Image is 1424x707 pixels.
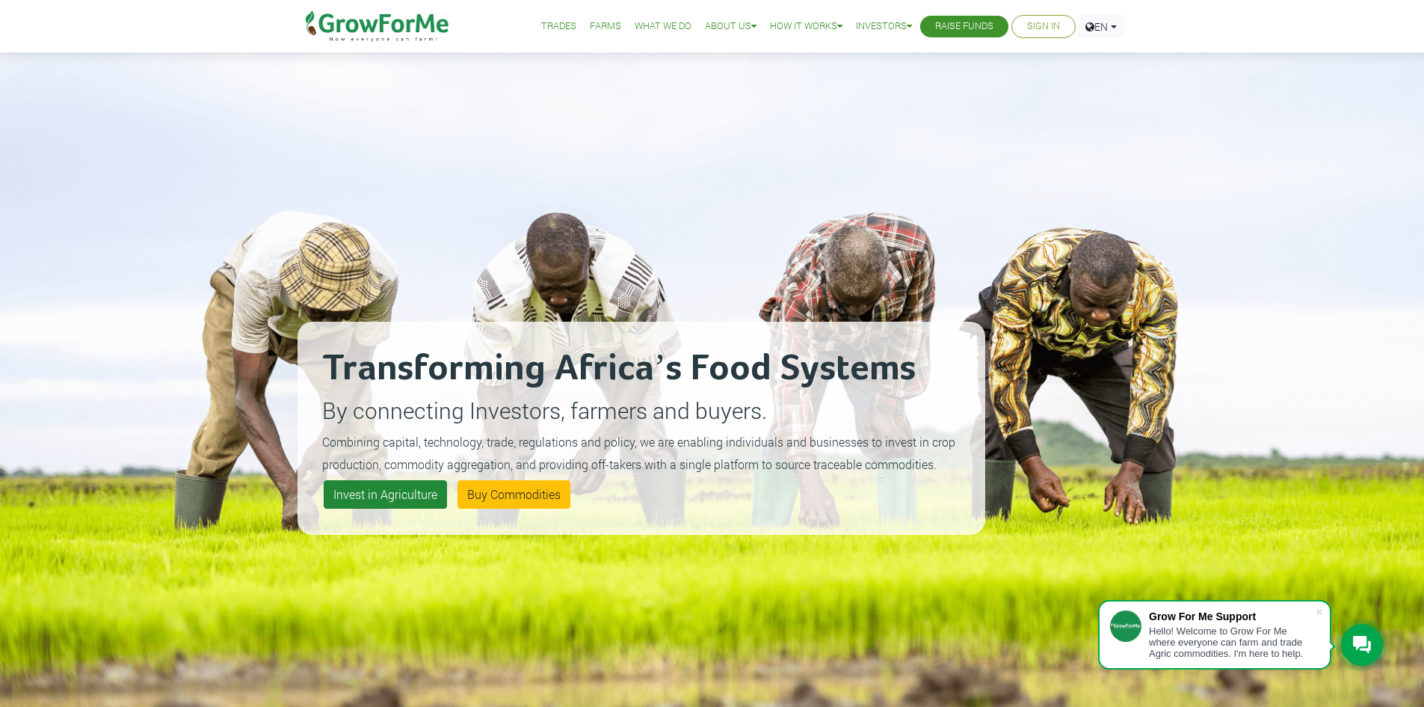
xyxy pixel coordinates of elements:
[1027,19,1060,34] a: Sign In
[705,19,756,34] a: About Us
[770,19,842,34] a: How it Works
[935,19,993,34] a: Raise Funds
[635,19,691,34] a: What We Do
[541,19,576,34] a: Trades
[457,480,570,509] a: Buy Commodities
[1149,625,1315,659] div: Hello! Welcome to Grow For Me where everyone can farm and trade Agric commodities. I'm here to help.
[324,480,447,509] a: Invest in Agriculture
[322,434,955,472] small: Combining capital, technology, trade, regulations and policy, we are enabling individuals and bus...
[856,19,912,34] a: Investors
[590,19,621,34] a: Farms
[322,394,961,427] p: By connecting Investors, farmers and buyers.
[322,346,961,391] h2: Transforming Africa’s Food Systems
[1149,610,1315,622] div: Grow For Me Support
[1079,15,1124,38] a: EN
